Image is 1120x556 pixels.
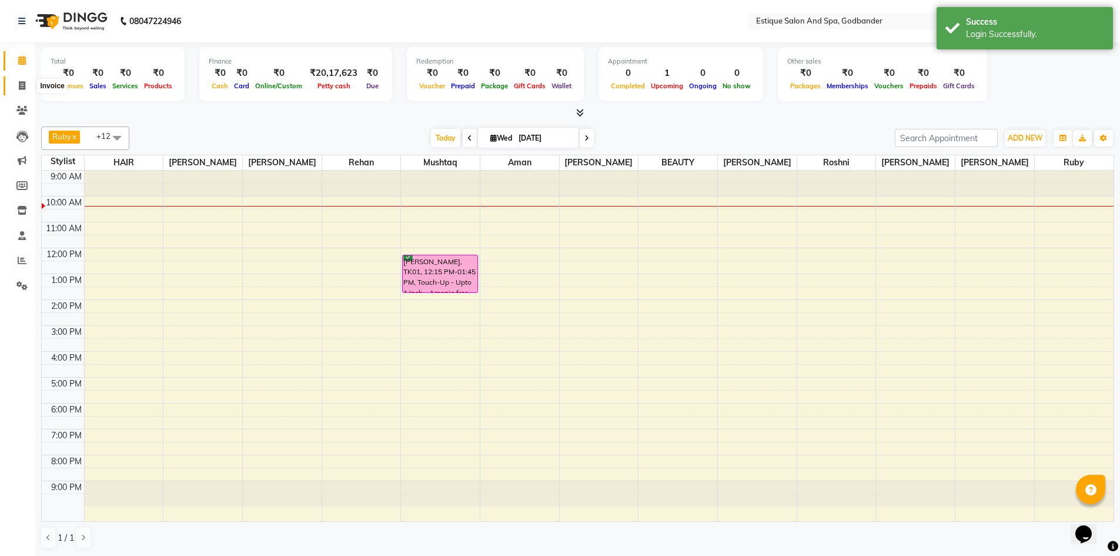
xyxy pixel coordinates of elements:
[403,255,477,292] div: [PERSON_NAME], TK01, 12:15 PM-01:45 PM, Touch-Up - Upto 1 Inch - Amonia free
[49,404,84,416] div: 6:00 PM
[549,82,574,90] span: Wallet
[876,155,955,170] span: [PERSON_NAME]
[448,66,478,80] div: ₹0
[416,66,448,80] div: ₹0
[243,155,322,170] span: [PERSON_NAME]
[42,155,84,168] div: Stylist
[416,56,574,66] div: Redemption
[871,82,907,90] span: Vouchers
[608,66,648,80] div: 0
[49,455,84,468] div: 8:00 PM
[824,66,871,80] div: ₹0
[955,155,1034,170] span: [PERSON_NAME]
[686,82,720,90] span: Ongoing
[49,430,84,442] div: 7:00 PM
[315,82,353,90] span: Petty cash
[638,155,717,170] span: BEAUTY
[608,56,754,66] div: Appointment
[511,66,549,80] div: ₹0
[797,155,876,170] span: Roshni
[49,326,84,338] div: 3:00 PM
[141,66,175,80] div: ₹0
[907,66,940,80] div: ₹0
[163,155,242,170] span: [PERSON_NAME]
[416,82,448,90] span: Voucher
[720,82,754,90] span: No show
[209,66,231,80] div: ₹0
[608,82,648,90] span: Completed
[401,155,480,170] span: mushtaq
[252,82,305,90] span: Online/Custom
[549,66,574,80] div: ₹0
[1008,134,1042,142] span: ADD NEW
[49,352,84,364] div: 4:00 PM
[141,82,175,90] span: Products
[940,66,978,80] div: ₹0
[478,66,511,80] div: ₹0
[871,66,907,80] div: ₹0
[86,82,109,90] span: Sales
[511,82,549,90] span: Gift Cards
[209,82,231,90] span: Cash
[895,129,998,147] input: Search Appointment
[431,129,460,147] span: Today
[231,82,252,90] span: Card
[363,82,382,90] span: Due
[1071,509,1108,544] iframe: chat widget
[86,66,109,80] div: ₹0
[37,79,67,93] div: Invoice
[515,129,574,147] input: 2025-09-03
[129,5,181,38] b: 08047224946
[322,155,401,170] span: Rehan
[448,82,478,90] span: Prepaid
[648,66,686,80] div: 1
[686,66,720,80] div: 0
[487,134,515,142] span: Wed
[44,222,84,235] div: 11:00 AM
[1035,155,1114,170] span: Ruby
[560,155,638,170] span: [PERSON_NAME]
[362,66,383,80] div: ₹0
[478,82,511,90] span: Package
[58,532,74,544] span: 1 / 1
[787,56,978,66] div: Other sales
[71,132,76,141] a: x
[231,66,252,80] div: ₹0
[30,5,111,38] img: logo
[52,132,71,141] span: Ruby
[49,481,84,494] div: 9:00 PM
[49,274,84,287] div: 1:00 PM
[787,82,824,90] span: Packages
[305,66,362,80] div: ₹20,17,623
[718,155,797,170] span: [PERSON_NAME]
[209,56,383,66] div: Finance
[85,155,163,170] span: HAIR
[51,56,175,66] div: Total
[940,82,978,90] span: Gift Cards
[48,171,84,183] div: 9:00 AM
[96,131,119,141] span: +12
[44,248,84,261] div: 12:00 PM
[44,197,84,209] div: 10:00 AM
[648,82,686,90] span: Upcoming
[109,82,141,90] span: Services
[49,300,84,312] div: 2:00 PM
[480,155,559,170] span: Aman
[51,66,86,80] div: ₹0
[252,66,305,80] div: ₹0
[966,16,1104,28] div: Success
[787,66,824,80] div: ₹0
[966,28,1104,41] div: Login Successfully.
[1005,130,1045,147] button: ADD NEW
[720,66,754,80] div: 0
[49,378,84,390] div: 5:00 PM
[109,66,141,80] div: ₹0
[824,82,871,90] span: Memberships
[907,82,940,90] span: Prepaids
